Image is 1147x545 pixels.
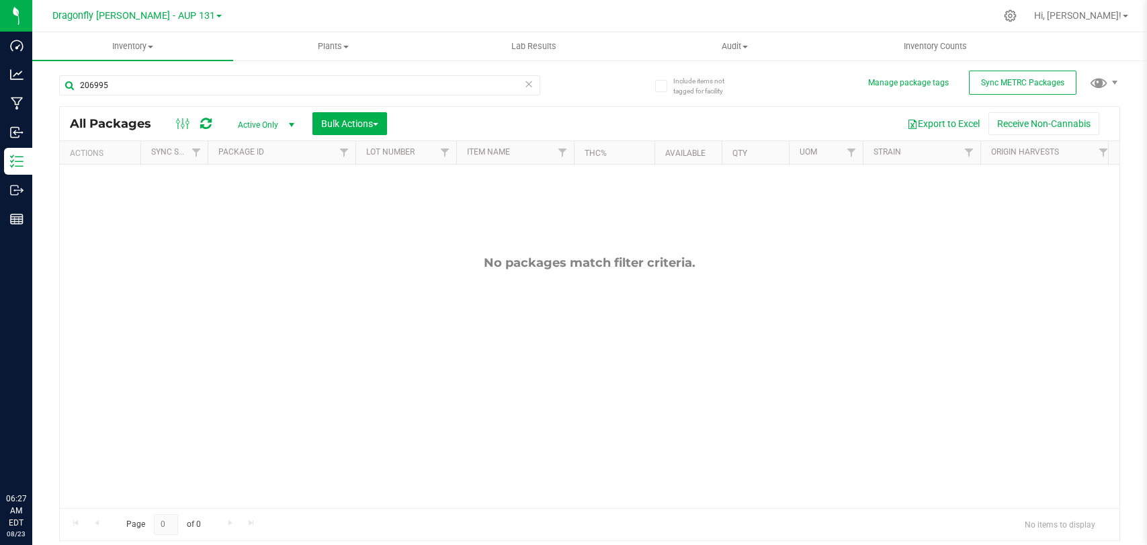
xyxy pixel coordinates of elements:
[673,76,740,96] span: Include items not tagged for facility
[234,40,433,52] span: Plants
[10,97,24,110] inline-svg: Manufacturing
[185,141,208,164] a: Filter
[366,147,415,157] a: Lot Number
[10,155,24,168] inline-svg: Inventory
[1002,9,1019,22] div: Manage settings
[13,437,54,478] iframe: Resource center
[552,141,574,164] a: Filter
[886,40,985,52] span: Inventory Counts
[958,141,980,164] a: Filter
[635,40,835,52] span: Audit
[10,126,24,139] inline-svg: Inbound
[70,149,135,158] div: Actions
[151,147,203,157] a: Sync Status
[218,147,264,157] a: Package ID
[333,141,355,164] a: Filter
[60,255,1119,270] div: No packages match filter criteria.
[10,212,24,226] inline-svg: Reports
[981,78,1064,87] span: Sync METRC Packages
[524,75,534,93] span: Clear
[991,147,1059,157] a: Origin Harvests
[32,32,233,60] a: Inventory
[59,75,540,95] input: Search Package ID, Item Name, SKU, Lot or Part Number...
[115,514,212,535] span: Page of 0
[493,40,575,52] span: Lab Results
[1034,10,1121,21] span: Hi, [PERSON_NAME]!
[70,116,165,131] span: All Packages
[434,141,456,164] a: Filter
[1014,514,1106,534] span: No items to display
[988,112,1099,135] button: Receive Non-Cannabis
[969,71,1076,95] button: Sync METRC Packages
[585,149,607,158] a: THC%
[800,147,817,157] a: UOM
[6,493,26,529] p: 06:27 AM EDT
[732,149,747,158] a: Qty
[233,32,434,60] a: Plants
[10,68,24,81] inline-svg: Analytics
[6,529,26,539] p: 08/23
[665,149,706,158] a: Available
[312,112,387,135] button: Bulk Actions
[321,118,378,129] span: Bulk Actions
[467,147,510,157] a: Item Name
[433,32,634,60] a: Lab Results
[10,183,24,197] inline-svg: Outbound
[835,32,1035,60] a: Inventory Counts
[898,112,988,135] button: Export to Excel
[52,10,215,22] span: Dragonfly [PERSON_NAME] - AUP 131
[10,39,24,52] inline-svg: Dashboard
[841,141,863,164] a: Filter
[32,40,233,52] span: Inventory
[874,147,901,157] a: Strain
[634,32,835,60] a: Audit
[868,77,949,89] button: Manage package tags
[1093,141,1115,164] a: Filter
